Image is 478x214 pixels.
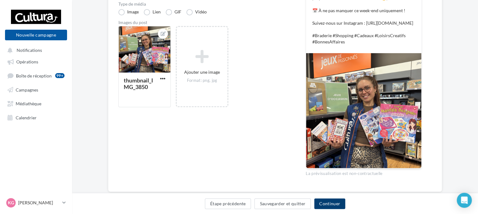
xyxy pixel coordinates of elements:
label: Image [118,9,139,15]
div: Images du post [118,20,286,25]
div: La prévisualisation est non-contractuelle [306,168,422,177]
a: Calendrier [4,112,68,123]
span: KG [8,200,14,206]
span: Campagnes [16,87,38,92]
p: [PERSON_NAME] [18,200,60,206]
div: Open Intercom Messenger [457,193,472,208]
a: KG [PERSON_NAME] [5,197,67,209]
div: thumbnail_IMG_3850 [124,77,153,90]
label: GIF [166,9,181,15]
a: Boîte de réception99+ [4,70,68,81]
a: Opérations [4,56,68,67]
button: Nouvelle campagne [5,30,67,40]
label: Lien [144,9,161,15]
button: Continuer [314,198,345,209]
a: Campagnes [4,84,68,95]
a: Médiathèque [4,97,68,109]
span: Boîte de réception [16,73,52,78]
span: Notifications [17,47,42,53]
span: Calendrier [16,115,37,120]
label: Type de média [118,2,286,6]
button: Sauvegarder et quitter [254,198,311,209]
button: Étape précédente [205,198,251,209]
label: Vidéo [186,9,207,15]
span: Opérations [16,59,38,64]
span: Médiathèque [16,101,41,106]
div: 99+ [55,73,65,78]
